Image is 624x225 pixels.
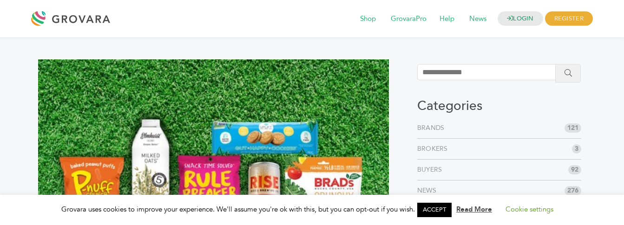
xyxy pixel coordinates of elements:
[384,14,433,24] a: GrovaraPro
[463,14,493,24] a: News
[354,14,382,24] a: Shop
[384,10,433,28] span: GrovaraPro
[354,10,382,28] span: Shop
[545,12,593,26] span: REGISTER
[565,123,581,133] span: 121
[456,205,492,214] a: Read More
[433,10,461,28] span: Help
[572,144,581,154] span: 3
[417,98,581,114] h3: Categories
[417,165,446,174] a: Buyers
[565,186,581,195] span: 276
[417,186,440,195] a: News
[463,10,493,28] span: News
[568,165,581,174] span: 92
[417,123,448,133] a: Brands
[506,205,553,214] a: Cookie settings
[498,12,543,26] a: LOGIN
[433,14,461,24] a: Help
[417,203,452,217] a: ACCEPT
[61,205,563,214] span: Grovara uses cookies to improve your experience. We'll assume you're ok with this, but you can op...
[417,144,452,154] a: Brokers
